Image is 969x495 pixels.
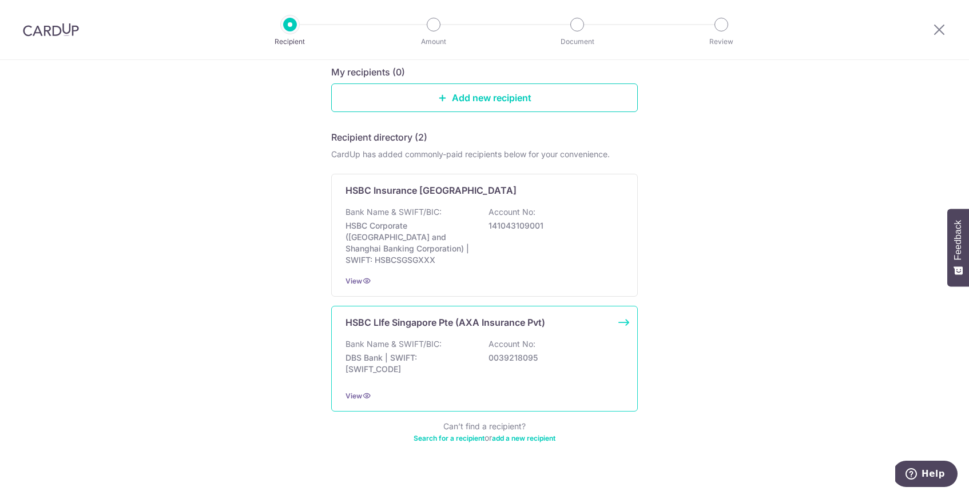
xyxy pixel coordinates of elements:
[23,23,79,37] img: CardUp
[492,434,555,442] a: add a new recipient
[489,206,535,218] p: Account No:
[248,36,332,47] p: Recipient
[489,352,617,364] p: 0039218095
[391,36,476,47] p: Amount
[535,36,619,47] p: Document
[345,392,362,400] a: View
[331,65,405,79] h5: My recipients (0)
[895,461,958,489] iframe: Opens a widget where you can find more information
[331,421,638,444] div: Can’t find a recipient? or
[489,220,617,231] p: 141043109001
[345,183,517,197] p: HSBC Insurance [GEOGRAPHIC_DATA]
[679,36,764,47] p: Review
[414,434,484,442] a: Search for a recipient
[947,209,969,286] button: Feedback - Show survey
[345,316,545,329] p: HSBC LIfe Singapore Pte (AXA Insurance Pvt)
[331,130,427,144] h5: Recipient directory (2)
[345,277,362,285] a: View
[331,149,638,160] div: CardUp has added commonly-paid recipients below for your convenience.
[953,220,963,260] span: Feedback
[345,206,442,218] p: Bank Name & SWIFT/BIC:
[345,338,442,350] p: Bank Name & SWIFT/BIC:
[345,220,474,266] p: HSBC Corporate ([GEOGRAPHIC_DATA] and Shanghai Banking Corporation) | SWIFT: HSBCSGSGXXX
[345,352,474,375] p: DBS Bank | SWIFT: [SWIFT_CODE]
[331,83,638,112] a: Add new recipient
[489,338,535,350] p: Account No:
